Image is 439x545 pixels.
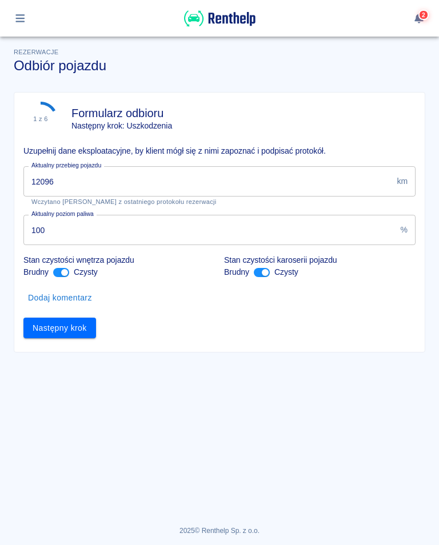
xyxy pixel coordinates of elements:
[14,49,58,55] span: Rezerwacje
[421,11,426,18] span: 2
[23,287,97,308] button: Dodaj komentarz
[31,198,408,206] p: Wczytano [PERSON_NAME] z ostatniego protokołu rezerwacji
[23,254,215,266] p: Stan czystości wnętrza pojazdu
[31,210,94,218] label: Aktualny poziom paliwa
[401,224,408,236] p: %
[33,115,48,123] div: 1 z 6
[23,145,416,157] p: Uzupełnij dane eksploatacyjne, by klient mógł się z nimi zapoznać i podpisać protokół.
[184,21,256,30] a: Renthelp logo
[397,175,408,187] p: km
[14,58,425,74] h3: Odbiór pojazdu
[71,120,172,132] p: Następny krok: Uszkodzenia
[274,266,298,278] p: Czysty
[184,9,256,28] img: Renthelp logo
[224,254,416,266] p: Stan czystości karoserii pojazdu
[408,9,430,28] button: 2
[23,318,96,339] button: Następny krok
[74,266,98,278] p: Czysty
[71,106,172,120] h4: Formularz odbioru
[31,161,101,170] label: Aktualny przebieg pojazdu
[224,266,249,278] p: Brudny
[23,266,49,278] p: Brudny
